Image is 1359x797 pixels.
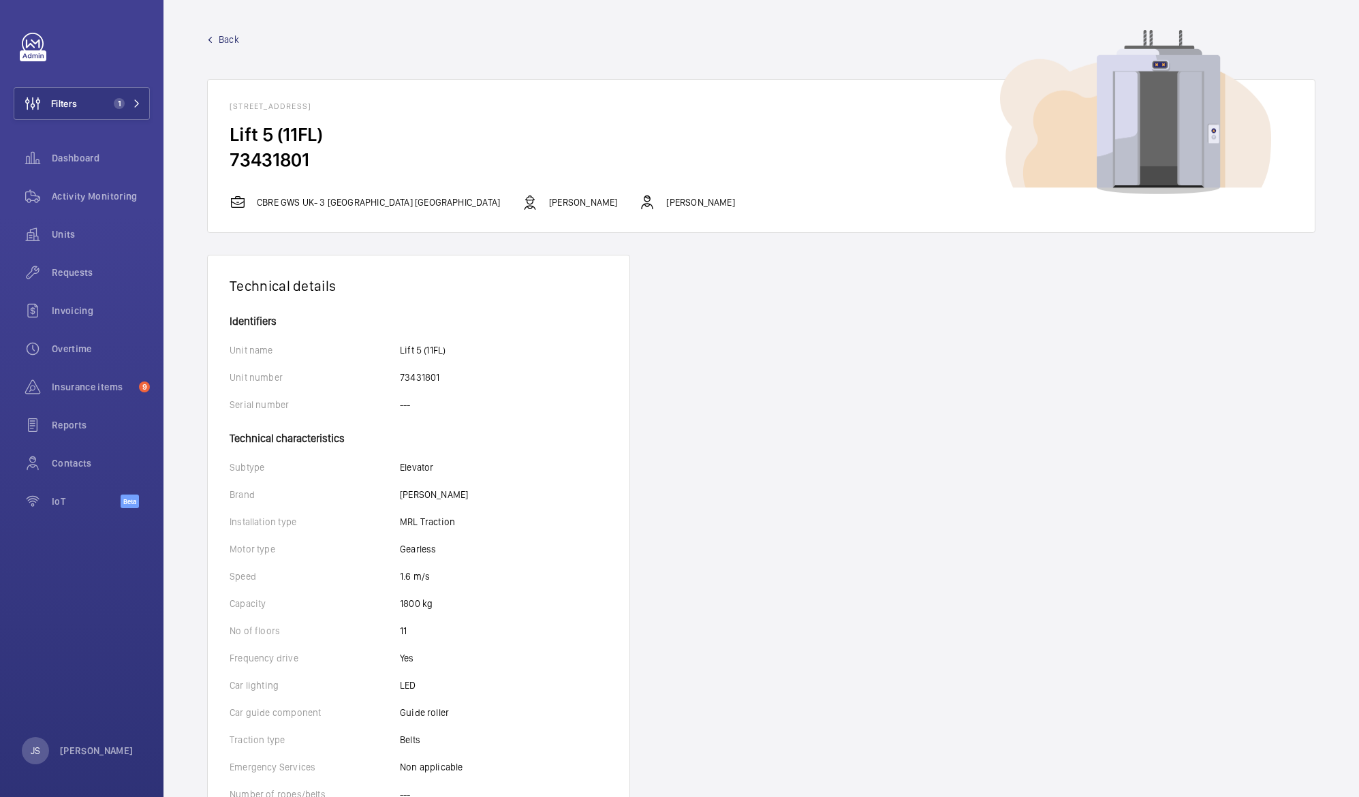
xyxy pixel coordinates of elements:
[52,266,150,279] span: Requests
[230,371,400,384] p: Unit number
[400,569,430,583] p: 1.6 m/s
[400,651,414,665] p: Yes
[400,542,436,556] p: Gearless
[230,277,608,294] h1: Technical details
[230,425,608,444] h4: Technical characteristics
[230,678,400,692] p: Car lighting
[666,196,734,209] p: [PERSON_NAME]
[52,418,150,432] span: Reports
[121,495,139,508] span: Beta
[230,147,1293,172] h2: 73431801
[400,760,463,774] p: Non applicable
[400,706,449,719] p: Guide roller
[230,515,400,529] p: Installation type
[52,151,150,165] span: Dashboard
[52,380,134,394] span: Insurance items
[31,744,40,757] p: JS
[400,515,455,529] p: MRL Traction
[230,122,1293,147] h2: Lift 5 (11FL)
[52,189,150,203] span: Activity Monitoring
[230,597,400,610] p: Capacity
[257,196,500,209] p: CBRE GWS UK- 3 [GEOGRAPHIC_DATA] [GEOGRAPHIC_DATA]
[14,87,150,120] button: Filters1
[1000,30,1271,195] img: device image
[230,569,400,583] p: Speed
[400,624,407,638] p: 11
[400,678,416,692] p: LED
[52,228,150,241] span: Units
[219,33,239,46] span: Back
[400,597,433,610] p: 1800 kg
[52,342,150,356] span: Overtime
[400,343,446,357] p: Lift 5 (11FL)
[400,488,468,501] p: [PERSON_NAME]
[230,651,400,665] p: Frequency drive
[230,343,400,357] p: Unit name
[400,398,411,411] p: ---
[230,733,400,747] p: Traction type
[230,488,400,501] p: Brand
[230,316,608,327] h4: Identifiers
[230,542,400,556] p: Motor type
[230,101,1293,111] h1: [STREET_ADDRESS]
[52,495,121,508] span: IoT
[400,460,433,474] p: Elevator
[51,97,77,110] span: Filters
[230,624,400,638] p: No of floors
[230,706,400,719] p: Car guide component
[400,371,439,384] p: 73431801
[52,456,150,470] span: Contacts
[230,398,400,411] p: Serial number
[400,733,420,747] p: Belts
[114,98,125,109] span: 1
[52,304,150,317] span: Invoicing
[549,196,617,209] p: [PERSON_NAME]
[230,760,400,774] p: Emergency Services
[230,460,400,474] p: Subtype
[139,381,150,392] span: 9
[60,744,134,757] p: [PERSON_NAME]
